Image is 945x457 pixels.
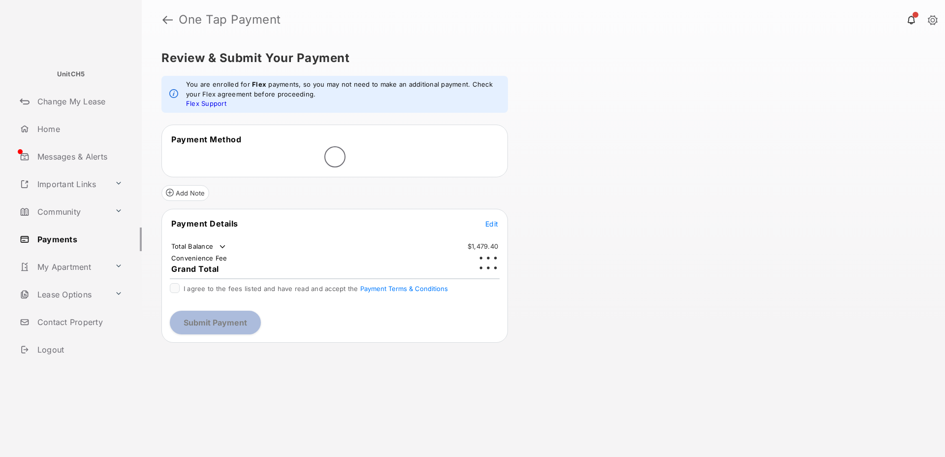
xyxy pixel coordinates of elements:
td: Convenience Fee [171,254,228,262]
a: Contact Property [16,310,142,334]
strong: Flex [252,80,266,88]
span: Payment Method [171,134,241,144]
p: UnitCH5 [57,69,85,79]
a: Flex Support [186,99,226,107]
span: Payment Details [171,219,238,228]
button: I agree to the fees listed and have read and accept the [360,285,448,293]
a: Payments [16,228,142,251]
a: Community [16,200,111,224]
a: Messages & Alerts [16,145,142,168]
td: Total Balance [171,242,227,252]
strong: One Tap Payment [179,14,281,26]
span: I agree to the fees listed and have read and accept the [184,285,448,293]
a: Important Links [16,172,111,196]
span: Grand Total [171,264,219,274]
td: $1,479.40 [467,242,499,251]
a: Lease Options [16,283,111,306]
button: Edit [485,219,498,228]
a: Change My Lease [16,90,142,113]
h5: Review & Submit Your Payment [161,52,917,64]
a: Logout [16,338,142,361]
em: You are enrolled for payments, so you may not need to make an additional payment. Check your Flex... [186,80,500,109]
button: Submit Payment [170,311,261,334]
a: Home [16,117,142,141]
button: Add Note [161,185,209,201]
a: My Apartment [16,255,111,279]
